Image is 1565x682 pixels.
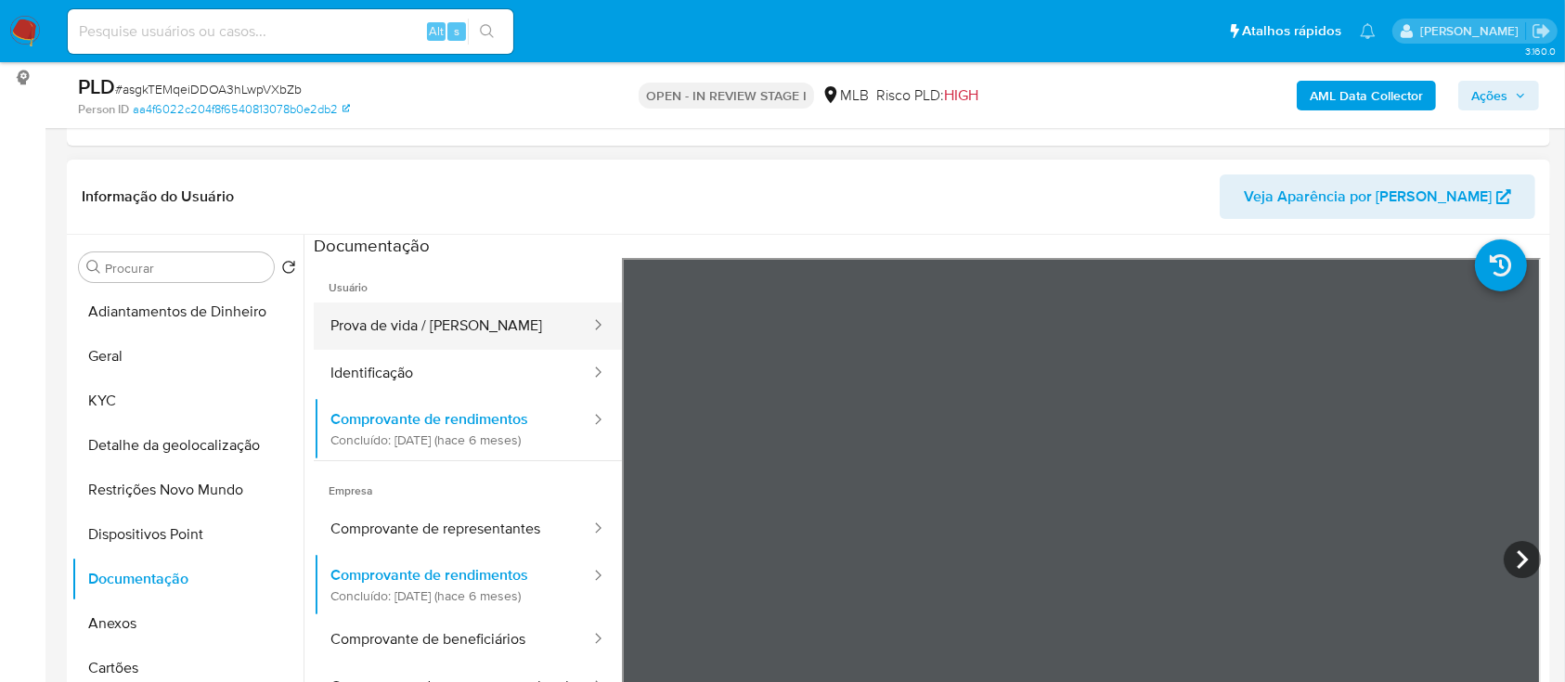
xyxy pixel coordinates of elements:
[1471,81,1507,110] span: Ações
[876,85,978,106] span: Risco PLD:
[78,71,115,101] b: PLD
[115,80,302,98] span: # asgkTEMqeiDDOA3hLwpVXbZb
[281,260,296,280] button: Retornar ao pedido padrão
[86,260,101,275] button: Procurar
[429,22,444,40] span: Alt
[71,379,304,423] button: KYC
[1458,81,1539,110] button: Ações
[1525,44,1556,58] span: 3.160.0
[71,334,304,379] button: Geral
[71,557,304,601] button: Documentação
[71,423,304,468] button: Detalhe da geolocalização
[78,101,129,118] b: Person ID
[105,260,266,277] input: Procurar
[82,187,234,206] h1: Informação do Usuário
[1244,174,1492,219] span: Veja Aparência por [PERSON_NAME]
[1420,22,1525,40] p: carlos.guerra@mercadopago.com.br
[71,512,304,557] button: Dispositivos Point
[71,601,304,646] button: Anexos
[1360,23,1376,39] a: Notificações
[71,290,304,334] button: Adiantamentos de Dinheiro
[1220,174,1535,219] button: Veja Aparência por [PERSON_NAME]
[1310,81,1423,110] b: AML Data Collector
[1297,81,1436,110] button: AML Data Collector
[71,468,304,512] button: Restrições Novo Mundo
[454,22,459,40] span: s
[639,83,814,109] p: OPEN - IN REVIEW STAGE I
[468,19,506,45] button: search-icon
[821,85,869,106] div: MLB
[944,84,978,106] span: HIGH
[1242,21,1341,41] span: Atalhos rápidos
[133,101,350,118] a: aa4f6022c204f8f6540813078b0e2db2
[1532,21,1551,41] a: Sair
[68,19,513,44] input: Pesquise usuários ou casos...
